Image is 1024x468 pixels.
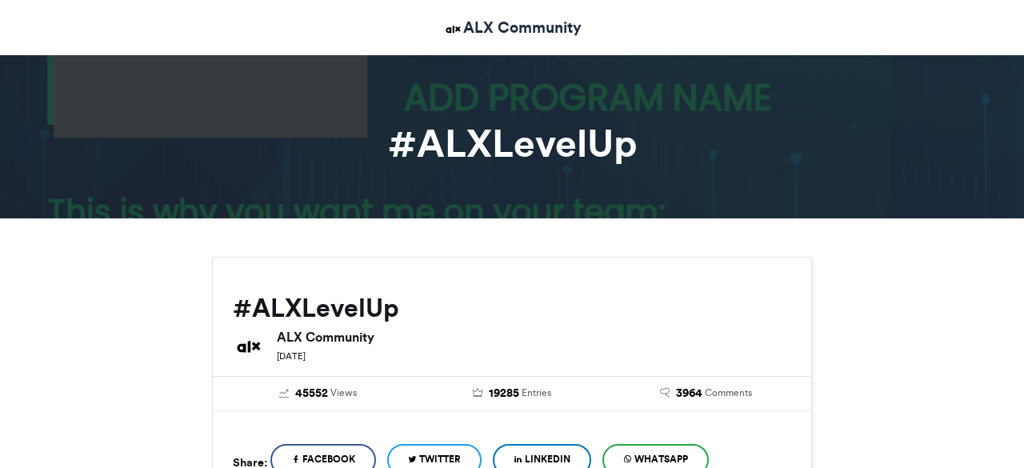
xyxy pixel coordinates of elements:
[233,385,403,402] a: 45552 Views
[277,350,306,362] small: [DATE]
[68,124,956,162] h1: #ALXLevelUp
[522,386,551,400] span: Entries
[330,386,357,400] span: Views
[419,452,461,466] span: Twitter
[705,386,752,400] span: Comments
[525,452,570,466] span: LinkedIn
[621,385,791,402] a: 3964 Comments
[233,294,791,322] h2: #ALXLevelUp
[634,452,688,466] span: WhatsApp
[443,16,582,39] a: ALX Community
[676,385,702,402] span: 3964
[302,452,355,466] span: Facebook
[295,385,328,402] span: 45552
[489,385,519,402] span: 19285
[277,330,791,343] h6: ALX Community
[233,330,265,362] img: ALX Community
[443,19,463,39] img: ALX Community
[427,385,598,402] a: 19285 Entries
